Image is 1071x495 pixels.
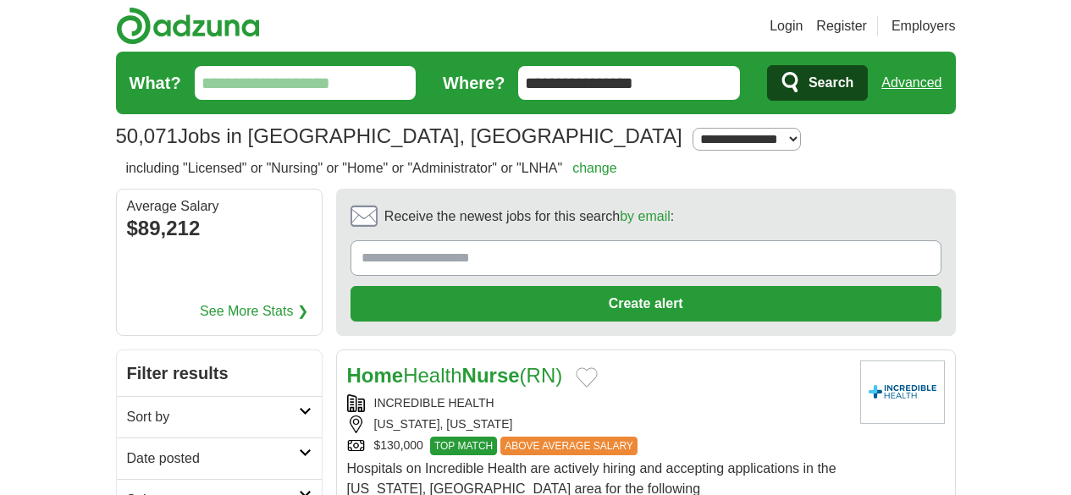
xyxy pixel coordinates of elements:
[430,437,497,455] span: TOP MATCH
[116,124,682,147] h1: Jobs in [GEOGRAPHIC_DATA], [GEOGRAPHIC_DATA]
[130,70,181,96] label: What?
[500,437,638,455] span: ABOVE AVERAGE SALARY
[620,209,671,223] a: by email
[347,364,404,387] strong: Home
[770,16,803,36] a: Login
[767,65,868,101] button: Search
[860,360,945,424] img: Company logo
[347,415,847,433] div: [US_STATE], [US_STATE]
[347,437,847,455] div: $130,000
[200,301,308,322] a: See More Stats ❯
[116,7,260,45] img: Adzuna logo
[576,367,598,388] button: Add to favorite jobs
[127,213,312,244] div: $89,212
[809,66,853,100] span: Search
[126,158,617,179] h2: including "Licensed" or "Nursing" or "Home" or "Administrator" or "LNHA"
[443,70,505,96] label: Where?
[816,16,867,36] a: Register
[347,394,847,412] div: INCREDIBLE HEALTH
[116,121,178,151] span: 50,071
[351,286,941,322] button: Create alert
[892,16,956,36] a: Employers
[384,206,674,227] span: Receive the newest jobs for this search :
[572,161,617,175] a: change
[117,396,322,437] a: Sort by
[127,200,312,213] div: Average Salary
[127,407,299,427] h2: Sort by
[117,350,322,396] h2: Filter results
[881,66,941,100] a: Advanced
[117,437,322,479] a: Date posted
[347,364,563,387] a: HomeHealthNurse(RN)
[462,364,520,387] strong: Nurse
[127,448,299,469] h2: Date posted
